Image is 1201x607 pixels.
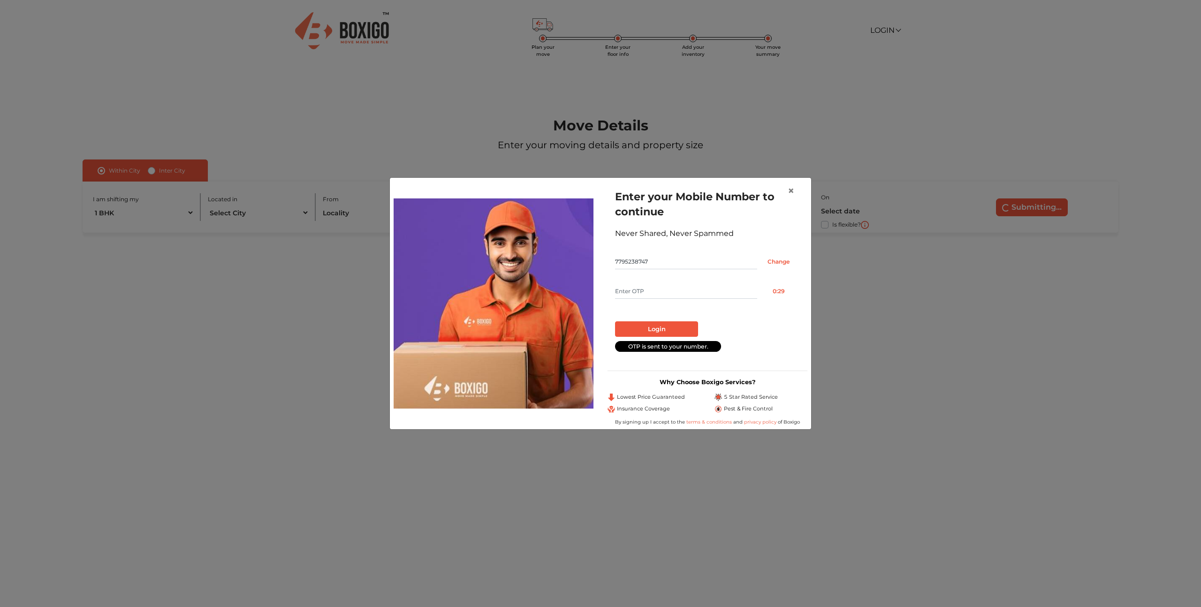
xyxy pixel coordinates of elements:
button: Close [780,178,802,204]
div: By signing up I accept to the and of Boxigo [608,418,807,425]
h3: Why Choose Boxigo Services? [608,379,807,386]
h1: Enter your Mobile Number to continue [615,189,800,219]
a: terms & conditions [686,419,733,425]
input: Mobile No [615,254,757,269]
a: privacy policy [743,419,778,425]
img: relocation-img [394,198,593,409]
input: Enter OTP [615,284,757,299]
div: OTP is sent to your number. [615,341,721,352]
span: Pest & Fire Control [724,405,773,413]
span: Lowest Price Guaranteed [617,393,685,401]
button: Login [615,321,698,337]
span: 5 Star Rated Service [724,393,778,401]
span: × [788,184,794,197]
input: Change [757,254,800,269]
button: 0:29 [757,284,800,299]
div: Never Shared, Never Spammed [615,228,800,239]
span: Insurance Coverage [617,405,670,413]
